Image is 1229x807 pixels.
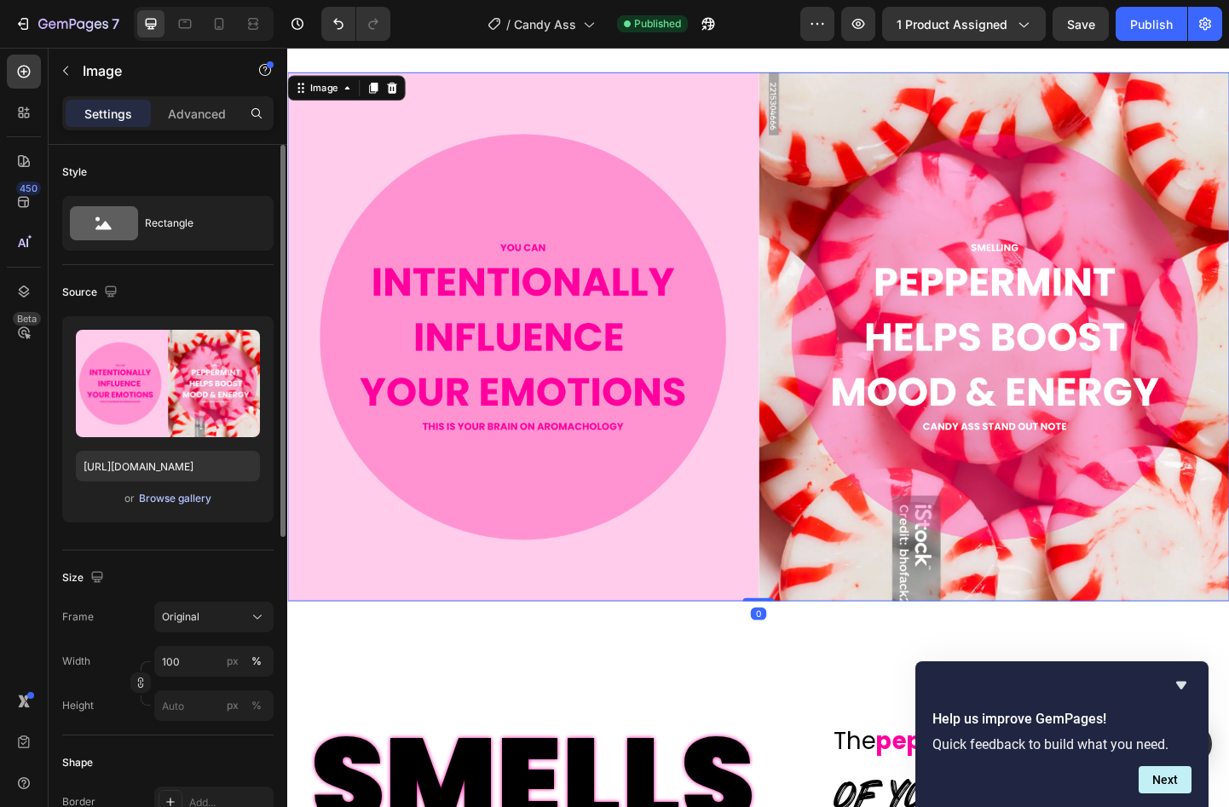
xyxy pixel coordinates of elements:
[227,698,239,713] div: px
[1053,7,1109,41] button: Save
[506,15,511,33] span: /
[162,609,199,625] span: Original
[76,451,260,481] input: https://example.com/image.jpg
[62,609,94,625] label: Frame
[932,736,1191,752] p: Quick feedback to build what you need.
[168,105,226,123] p: Advanced
[76,330,260,437] img: preview-image
[246,695,267,716] button: px
[83,61,228,81] p: Image
[154,602,274,632] button: Original
[593,732,1021,773] p: The
[251,654,262,669] div: %
[222,695,243,716] button: %
[1139,766,1191,793] button: Next question
[1130,15,1173,33] div: Publish
[16,182,41,195] div: 450
[139,491,211,506] div: Browse gallery
[62,755,93,770] div: Shape
[882,7,1046,41] button: 1 product assigned
[7,7,127,41] button: 7
[1116,7,1187,41] button: Publish
[62,281,121,304] div: Source
[145,204,249,243] div: Rectangle
[62,164,87,180] div: Style
[227,654,239,669] div: px
[246,651,267,672] button: px
[634,16,681,32] span: Published
[84,105,132,123] p: Settings
[1171,675,1191,695] button: Hide survey
[13,312,41,326] div: Beta
[251,698,262,713] div: %
[897,15,1007,33] span: 1 product assigned
[222,651,243,672] button: %
[638,734,936,770] strong: peppermint chocolate
[62,567,107,590] div: Size
[503,608,520,621] div: 0
[932,675,1191,793] div: Help us improve GemPages!
[62,698,94,713] label: Height
[932,709,1191,729] h2: Help us improve GemPages!
[112,14,119,34] p: 7
[514,15,576,33] span: Candy Ass
[321,7,390,41] div: Undo/Redo
[1067,17,1095,32] span: Save
[154,646,274,677] input: px%
[154,690,274,721] input: px%
[124,488,135,509] span: or
[287,48,1229,807] iframe: Design area
[138,490,212,507] button: Browse gallery
[62,654,90,669] label: Width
